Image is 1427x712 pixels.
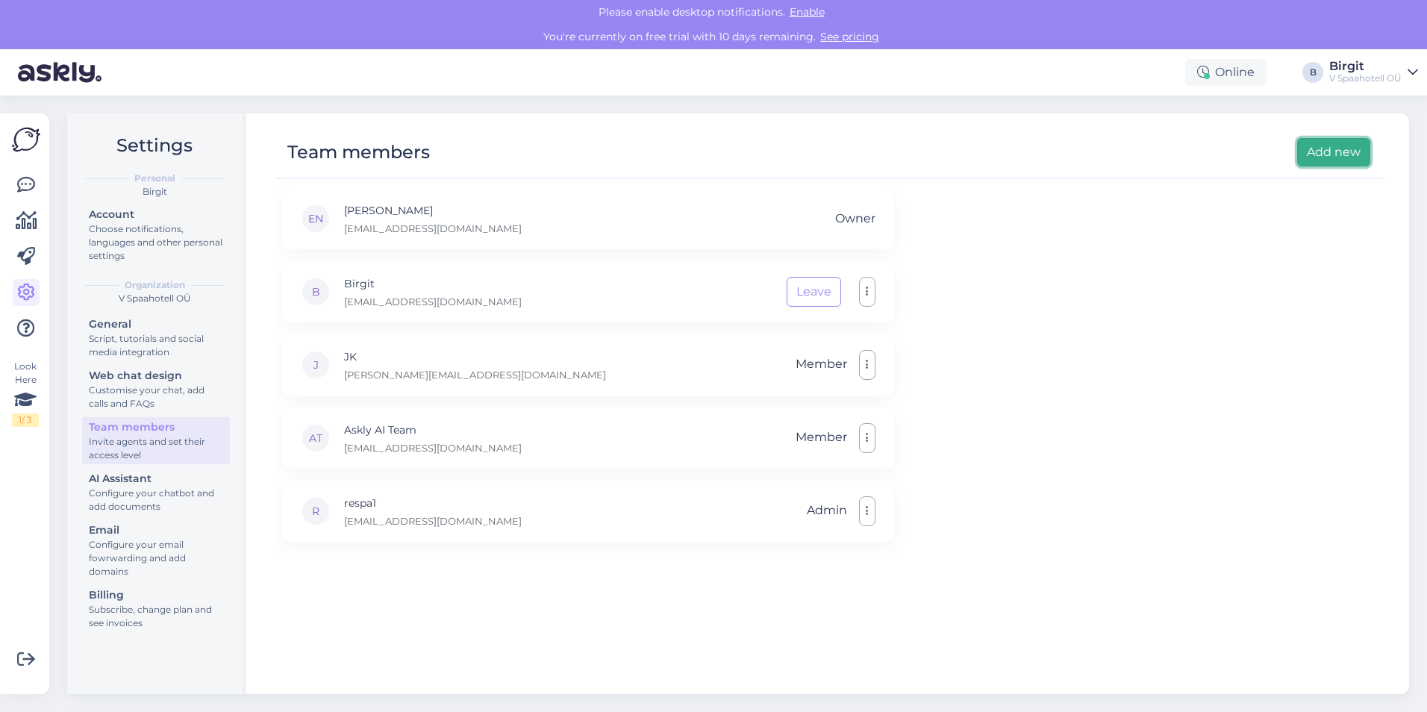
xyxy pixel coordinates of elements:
div: AI Assistant [89,471,223,487]
a: Team membersInvite agents and set their access level [82,417,230,464]
a: BirgitV Spaahotell OÜ [1329,60,1418,84]
div: Web chat design [89,368,223,384]
div: Email [89,522,223,538]
span: Enable [785,5,829,19]
h2: Settings [79,131,230,160]
a: See pricing [816,30,884,43]
a: Web chat designCustomise your chat, add calls and FAQs [82,366,230,413]
div: Team members [89,419,223,435]
p: Birgit [344,275,522,292]
div: J [301,350,331,380]
span: Member [796,423,847,453]
p: [EMAIL_ADDRESS][DOMAIN_NAME] [344,441,522,455]
img: Askly Logo [12,125,40,154]
p: JK [344,349,606,365]
a: AccountChoose notifications, languages and other personal settings [82,204,230,265]
div: Billing [89,587,223,603]
div: Subscribe, change plan and see invoices [89,603,223,630]
p: [PERSON_NAME] [344,202,522,219]
b: Organization [125,278,185,292]
div: Birgit [1329,60,1402,72]
div: Choose notifications, languages and other personal settings [89,222,223,263]
div: Script, tutorials and social media integration [89,332,223,359]
div: AT [301,423,331,453]
button: Add new [1297,138,1370,166]
b: Personal [134,172,175,185]
button: Leave [787,277,841,307]
span: Admin [807,496,847,526]
div: Customise your chat, add calls and FAQs [89,384,223,410]
p: Askly AI Team [344,422,522,438]
span: Member [796,350,847,380]
p: [EMAIL_ADDRESS][DOMAIN_NAME] [344,222,522,235]
div: Configure your chatbot and add documents [89,487,223,513]
div: Invite agents and set their access level [89,435,223,462]
div: 1 / 3 [12,413,39,427]
div: Look Here [12,360,39,427]
a: GeneralScript, tutorials and social media integration [82,314,230,361]
div: General [89,316,223,332]
div: R [301,496,331,526]
p: respa1 [344,495,522,511]
a: AI AssistantConfigure your chatbot and add documents [82,469,230,516]
div: B [1302,62,1323,83]
div: Team members [287,138,430,166]
div: B [301,277,331,307]
a: BillingSubscribe, change plan and see invoices [82,585,230,632]
a: EmailConfigure your email fowrwarding and add domains [82,520,230,581]
p: [EMAIL_ADDRESS][DOMAIN_NAME] [344,295,522,308]
p: [EMAIL_ADDRESS][DOMAIN_NAME] [344,514,522,528]
span: Owner [835,204,875,233]
div: EN [301,204,331,234]
p: [PERSON_NAME][EMAIL_ADDRESS][DOMAIN_NAME] [344,368,606,381]
div: Configure your email fowrwarding and add domains [89,538,223,578]
div: Account [89,207,223,222]
div: V Spaahotell OÜ [1329,72,1402,84]
div: Online [1185,59,1267,86]
div: V Spaahotell OÜ [79,292,230,305]
div: Birgit [79,185,230,199]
